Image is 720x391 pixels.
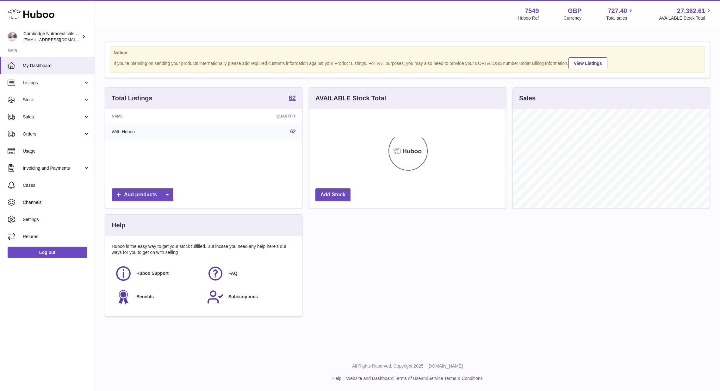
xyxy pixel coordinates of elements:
a: Service Terms & Conditions [428,376,483,381]
th: Name [105,109,209,123]
span: Invoicing and Payments [23,165,83,171]
a: View Listings [568,57,607,69]
a: Benefits [115,288,201,306]
h3: AVAILABLE Stock Total [315,94,386,103]
a: Add products [112,188,173,201]
span: Returns [23,234,90,240]
span: Sales [23,114,83,120]
img: qvc@camnutra.com [8,32,17,41]
a: 62 [290,129,296,134]
span: Total sales [606,15,634,21]
h3: Total Listings [112,94,152,103]
span: AVAILABLE Stock Total [659,15,712,21]
a: Website and Dashboard Terms of Use [346,376,421,381]
span: My Dashboard [23,63,90,69]
span: Huboo Support [136,270,169,276]
a: Add Stock [315,188,351,201]
strong: Notice [114,50,701,56]
strong: 7549 [525,7,539,15]
div: If you're planning on sending your products internationally please add required customs informati... [114,56,701,69]
span: Orders [23,131,83,137]
span: 727.40 [608,7,627,15]
a: Help [332,376,342,381]
th: Quantity [209,109,302,123]
h3: Help [112,221,125,230]
span: 27,362.61 [677,7,705,15]
span: Usage [23,148,90,154]
div: Huboo Ref [518,15,539,21]
p: All Rights Reserved. Copyright 2025 - [DOMAIN_NAME] [100,363,715,369]
span: Cases [23,182,90,188]
a: 27,362.61 AVAILABLE Stock Total [659,7,712,21]
strong: GBP [568,7,581,15]
a: Subscriptions [207,288,293,306]
span: Channels [23,199,90,205]
div: Cambridge Nutraceuticals Ltd [23,31,80,43]
span: FAQ [228,270,238,276]
a: FAQ [207,265,293,282]
p: Huboo is the easy way to get your stock fulfilled. But incase you need any help here's our ways f... [112,243,296,255]
span: Stock [23,97,83,103]
h3: Sales [519,94,536,103]
strong: 62 [289,95,296,101]
a: 62 [289,95,296,102]
span: Listings [23,80,83,86]
span: Benefits [136,294,154,300]
td: With Huboo [105,123,209,140]
span: [EMAIL_ADDRESS][DOMAIN_NAME] [23,37,93,42]
div: Currency [564,15,582,21]
span: Subscriptions [228,294,258,300]
li: and [344,375,482,382]
span: Settings [23,217,90,223]
a: Huboo Support [115,265,201,282]
a: 727.40 Total sales [606,7,634,21]
a: Log out [8,247,87,258]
